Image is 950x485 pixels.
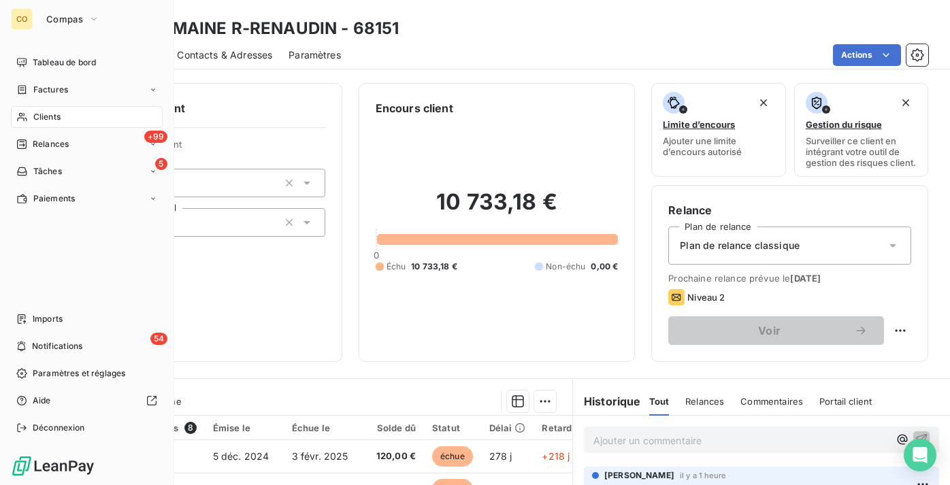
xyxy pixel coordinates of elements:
div: Émise le [213,422,276,433]
span: 278 j [489,450,512,462]
div: Solde dû [368,422,416,433]
span: Déconnexion [33,422,85,434]
span: Non-échu [546,261,585,273]
span: Propriétés Client [110,139,325,158]
span: Portail client [819,396,872,407]
span: Aide [33,395,51,407]
span: Clients [33,111,61,123]
span: Contacts & Adresses [177,48,272,62]
span: [PERSON_NAME] [604,469,674,482]
span: 3 févr. 2025 [292,450,348,462]
a: Aide [11,390,163,412]
span: 5 [155,158,167,170]
span: Niveau 2 [687,292,725,303]
h3: SC DOMAINE R-RENAUDIN - 68151 [120,16,399,41]
button: Gestion du risqueSurveiller ce client en intégrant votre outil de gestion des risques client. [794,83,928,177]
span: Tâches [33,165,62,178]
span: Factures [33,84,68,96]
span: il y a 1 heure [680,471,725,480]
div: CO [11,8,33,30]
span: Notifications [32,340,82,352]
span: Tableau de bord [33,56,96,69]
span: échue [432,446,473,467]
button: Limite d’encoursAjouter une limite d’encours autorisé [651,83,785,177]
h6: Encours client [376,100,453,116]
span: 5 déc. 2024 [213,450,269,462]
img: Logo LeanPay [11,455,95,477]
span: 120,00 € [368,450,416,463]
span: [DATE] [790,273,821,284]
span: 8 [184,422,197,434]
span: 0,00 € [591,261,618,273]
button: Actions [833,44,901,66]
span: Imports [33,313,63,325]
span: Échu [387,261,406,273]
span: Compas [46,14,83,24]
span: Plan de relance classique [680,239,800,252]
span: Paramètres [289,48,341,62]
span: Tout [649,396,670,407]
span: +99 [144,131,167,143]
span: Paiements [33,193,75,205]
h6: Relance [668,202,911,218]
span: Surveiller ce client en intégrant votre outil de gestion des risques client. [806,135,917,168]
div: Statut [432,422,473,433]
button: Voir [668,316,884,345]
span: +218 j [542,450,570,462]
span: Relances [685,396,724,407]
div: Délai [489,422,526,433]
span: Commentaires [740,396,803,407]
span: Ajouter une limite d’encours autorisé [663,135,774,157]
span: Limite d’encours [663,119,735,130]
span: 10 733,18 € [411,261,457,273]
h2: 10 733,18 € [376,188,619,229]
div: Retard [542,422,585,433]
div: Échue le [292,422,353,433]
h6: Historique [573,393,641,409]
span: 0 [374,250,379,261]
span: Voir [685,325,854,336]
span: Prochaine relance prévue le [668,273,911,284]
span: Gestion du risque [806,119,882,130]
h6: Informations client [82,100,325,116]
span: Paramètres et réglages [33,367,125,380]
span: 54 [150,333,167,345]
div: Open Intercom Messenger [904,439,936,471]
span: Relances [33,138,69,150]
